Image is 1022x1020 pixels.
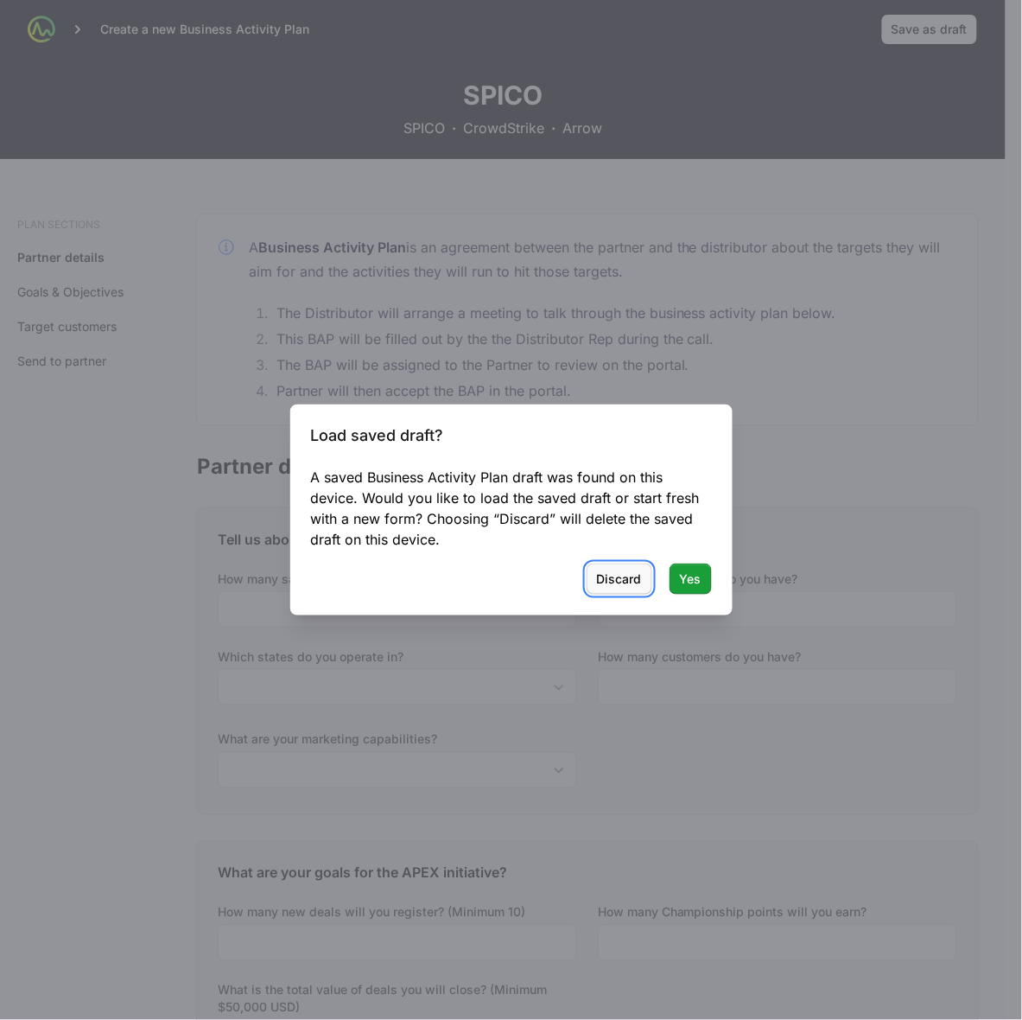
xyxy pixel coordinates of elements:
[311,425,712,446] h3: Load saved draft?
[311,467,712,550] div: A saved Business Activity Plan draft was found on this device. Would you like to load the saved d...
[597,569,642,590] span: Discard
[680,569,701,590] span: Yes
[587,564,652,595] button: Discard
[670,564,712,595] button: Yes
